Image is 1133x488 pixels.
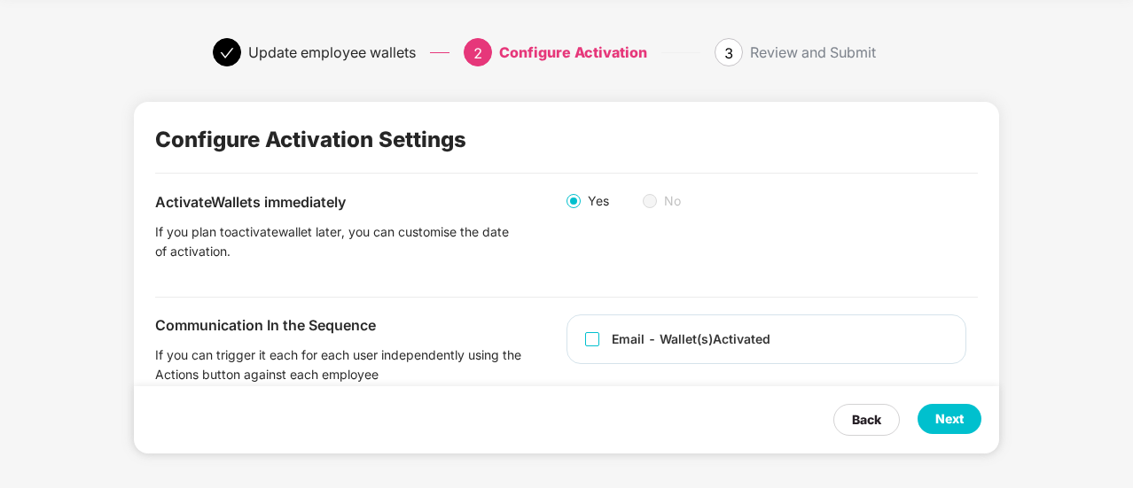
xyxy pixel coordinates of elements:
div: Communication In the Sequence [155,314,566,337]
span: No [657,191,688,211]
div: Configure Activation [499,38,647,66]
div: Next [935,409,964,429]
div: If you plan to activate wallet later, you can customise the date of activation . [155,222,521,261]
div: Configure Activation Settings [155,123,466,157]
div: Email - Wallet(s) Activated [612,329,770,349]
div: Back [852,410,881,430]
span: Yes [581,191,616,211]
div: Review and Submit [750,38,876,66]
div: Update employee wallets [248,38,416,66]
span: 2 [473,44,482,62]
span: check [220,46,234,60]
span: 3 [724,44,733,62]
div: Activate Wallets immediately [155,191,566,213]
div: If you can trigger it each for each user independently using the Actions button against each empl... [155,345,521,384]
